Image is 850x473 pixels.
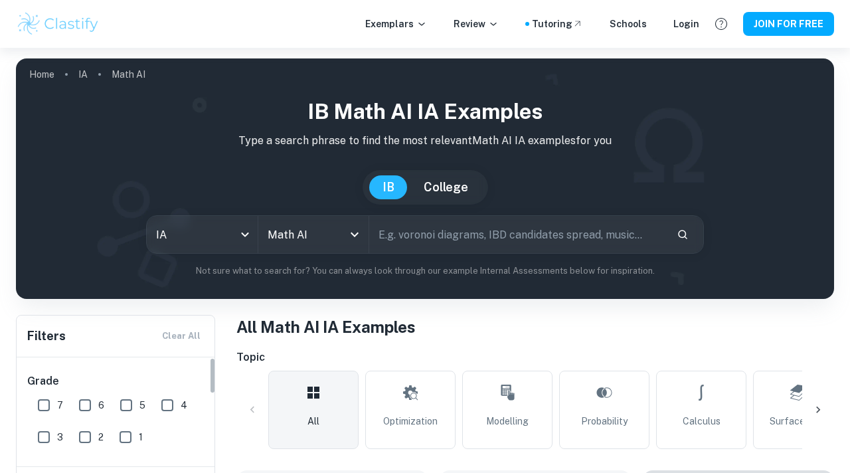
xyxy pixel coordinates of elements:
[236,349,834,365] h6: Topic
[383,414,438,428] span: Optimization
[27,96,823,128] h1: IB Math AI IA examples
[410,175,481,199] button: College
[57,430,63,444] span: 3
[369,216,666,253] input: E.g. voronoi diagrams, IBD candidates spread, music...
[710,13,732,35] button: Help and Feedback
[345,225,364,244] button: Open
[770,414,827,428] span: Surface Area
[16,58,834,299] img: profile cover
[581,414,628,428] span: Probability
[112,67,145,82] p: Math AI
[139,398,145,413] span: 5
[181,398,187,413] span: 4
[147,216,258,253] div: IA
[98,430,104,444] span: 2
[673,17,699,31] a: Login
[486,414,529,428] span: Modelling
[16,11,100,37] img: Clastify logo
[57,398,63,413] span: 7
[27,327,66,345] h6: Filters
[307,414,319,428] span: All
[98,398,104,413] span: 6
[27,133,823,149] p: Type a search phrase to find the most relevant Math AI IA examples for you
[29,65,54,84] a: Home
[78,65,88,84] a: IA
[454,17,499,31] p: Review
[365,17,427,31] p: Exemplars
[139,430,143,444] span: 1
[27,264,823,278] p: Not sure what to search for? You can always look through our example Internal Assessments below f...
[27,373,205,389] h6: Grade
[236,315,834,339] h1: All Math AI IA Examples
[610,17,647,31] a: Schools
[532,17,583,31] a: Tutoring
[671,223,694,246] button: Search
[743,12,834,36] button: JOIN FOR FREE
[369,175,408,199] button: IB
[683,414,721,428] span: Calculus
